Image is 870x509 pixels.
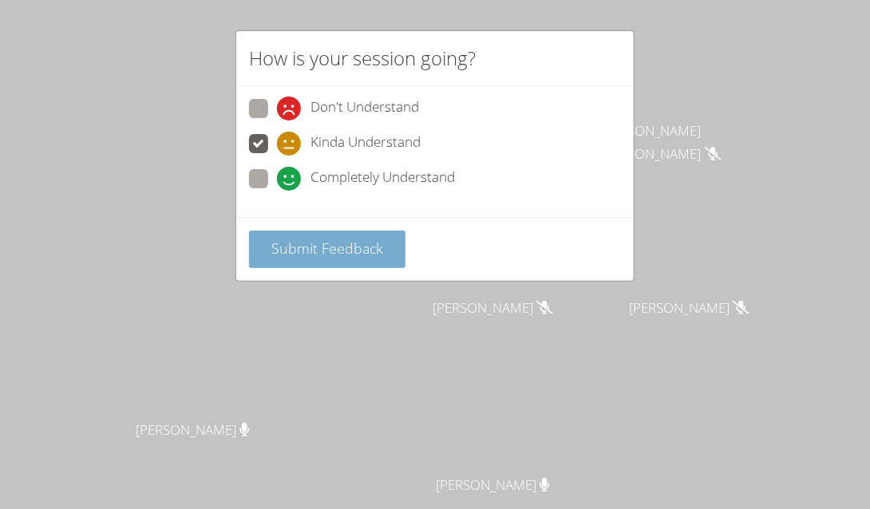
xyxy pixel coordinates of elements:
[310,167,455,191] span: Completely Understand
[271,239,383,258] span: Submit Feedback
[249,231,405,268] button: Submit Feedback
[249,44,476,73] h2: How is your session going?
[310,97,419,120] span: Don't Understand
[310,132,421,156] span: Kinda Understand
